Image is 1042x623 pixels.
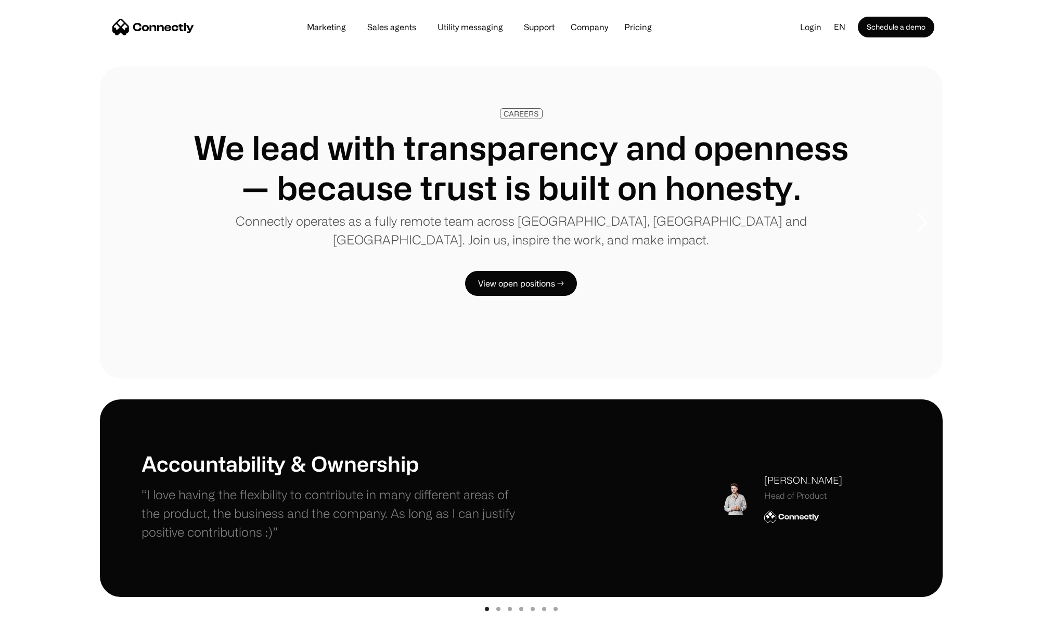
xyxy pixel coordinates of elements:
[141,450,521,477] h1: Accountability & Ownership
[183,212,859,249] p: Connectly operates as a fully remote team across [GEOGRAPHIC_DATA], [GEOGRAPHIC_DATA] and [GEOGRA...
[554,607,558,611] div: Show slide 7 of 7
[519,607,523,611] div: Show slide 4 of 7
[542,607,546,611] div: Show slide 6 of 7
[141,485,521,541] p: “I love having the flexibility to contribute in many different areas of the product, the business...
[834,19,845,35] div: en
[792,19,830,35] a: Login
[508,607,512,611] div: Show slide 3 of 7
[504,110,539,118] div: CAREERS
[764,473,842,487] div: [PERSON_NAME]
[100,67,943,379] div: carousel
[485,607,489,611] div: Show slide 1 of 7
[100,399,943,618] div: carousel
[112,19,194,35] a: home
[183,127,859,207] h1: We lead with transparency and openness — because trust is built on honesty.
[764,489,842,502] div: Head of Product
[465,271,577,296] a: View open positions →
[21,605,62,619] ul: Language list
[496,607,500,611] div: Show slide 2 of 7
[516,23,563,31] a: Support
[568,20,611,34] div: Company
[830,19,858,35] div: en
[299,23,354,31] a: Marketing
[100,67,943,379] div: 1 of 8
[858,17,934,37] a: Schedule a demo
[531,607,535,611] div: Show slide 5 of 7
[100,399,943,618] div: 1 of 7
[571,20,608,34] div: Company
[616,23,660,31] a: Pricing
[359,23,424,31] a: Sales agents
[10,604,62,619] aside: Language selected: English
[429,23,511,31] a: Utility messaging
[901,171,943,275] div: next slide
